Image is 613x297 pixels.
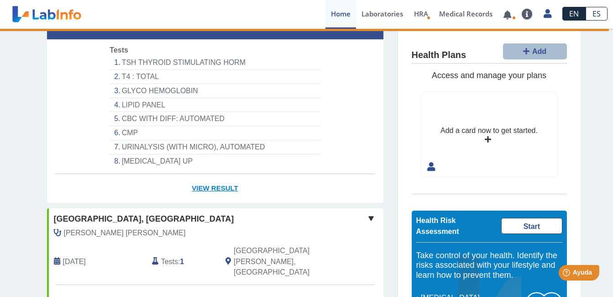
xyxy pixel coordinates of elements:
[110,70,320,84] li: T4 : TOTAL
[532,261,603,287] iframe: Help widget launcher
[110,46,128,54] span: Tests
[110,84,320,98] li: GLYCO HEMOGLOBIN
[501,218,562,234] a: Start
[180,258,184,265] b: 1
[532,48,546,55] span: Add
[524,223,540,230] span: Start
[110,126,320,140] li: CMP
[110,154,320,168] li: [MEDICAL_DATA] UP
[110,98,320,112] li: LIPID PANEL
[416,217,459,235] span: Health Risk Assessment
[586,7,608,21] a: ES
[234,245,335,278] span: San Juan, PR
[503,43,567,59] button: Add
[145,245,219,278] div: :
[562,7,586,21] a: EN
[110,140,320,154] li: URINALYSIS (WITH MICRO), AUTOMATED
[64,228,186,239] span: Rivera Colon, Luis
[110,56,320,70] li: TSH THYROID STIMULATING HORM
[412,50,466,61] h4: Health Plans
[110,112,320,126] li: CBC WITH DIFF: AUTOMATED
[416,251,562,281] h5: Take control of your health. Identify the risks associated with your lifestyle and learn how to p...
[440,125,538,136] div: Add a card now to get started.
[161,256,178,267] span: Tests
[63,256,86,267] span: 2023-02-25
[47,174,383,203] a: View Result
[414,9,428,18] span: HRA
[54,213,234,225] span: [GEOGRAPHIC_DATA], [GEOGRAPHIC_DATA]
[432,71,546,80] span: Access and manage your plans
